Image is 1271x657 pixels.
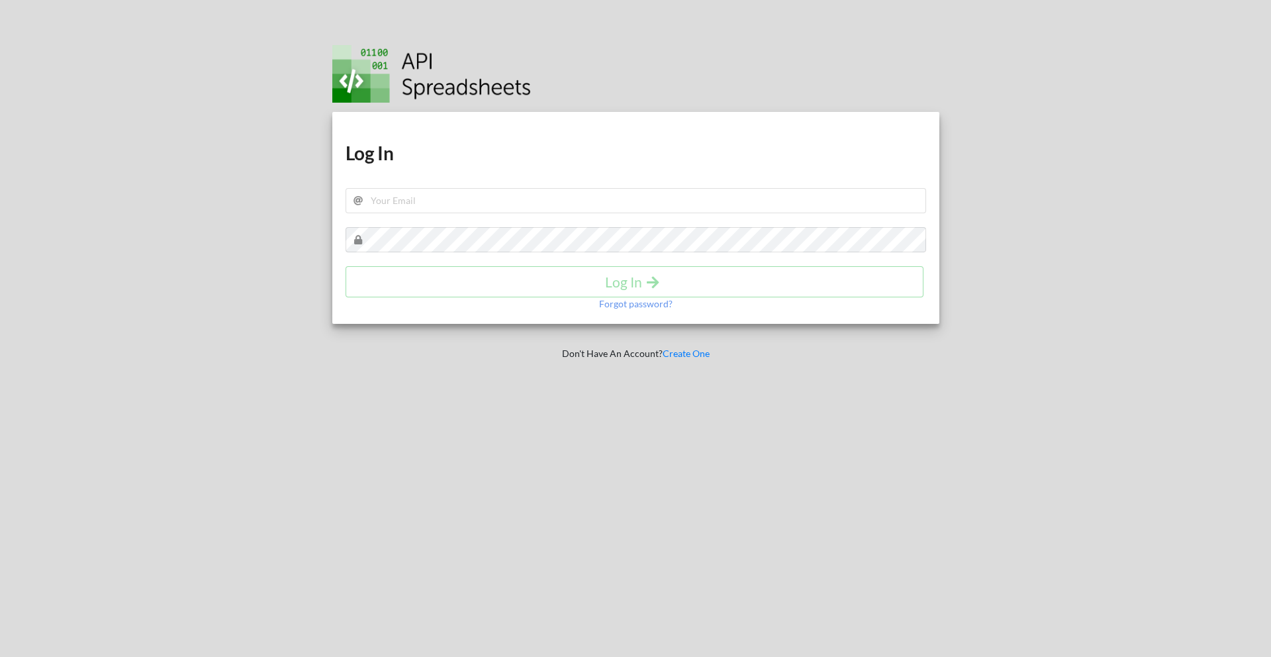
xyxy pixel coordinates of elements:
h1: Log In [346,141,926,165]
input: Your Email [346,188,926,213]
p: Forgot password? [599,297,673,311]
p: Don't Have An Account? [323,347,949,360]
img: Logo.png [332,45,531,103]
a: Create One [663,348,710,359]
